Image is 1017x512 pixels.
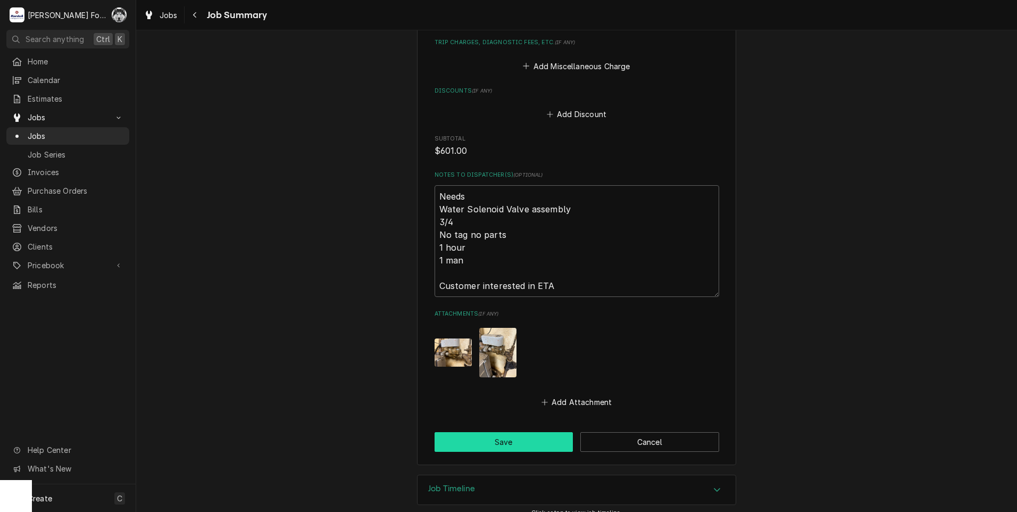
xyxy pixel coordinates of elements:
span: Bills [28,204,124,215]
div: Notes to Dispatcher(s) [435,171,719,297]
a: Reports [6,276,129,294]
span: Pricebook [28,260,108,271]
button: Save [435,432,573,452]
span: ( optional ) [513,172,543,178]
a: Job Series [6,146,129,163]
div: Discounts [435,87,719,122]
div: [PERSON_NAME] Food Equipment Service [28,10,106,21]
a: Go to Help Center [6,441,129,459]
span: Create [28,494,52,503]
div: Trip Charges, Diagnostic Fees, etc. [435,38,719,73]
div: Button Group [435,432,719,452]
button: Accordion Details Expand Trigger [418,475,736,505]
div: Subtotal [435,135,719,158]
span: K [118,34,122,45]
span: Jobs [160,10,178,21]
img: zklpvqaVSNeuEkEYktaW [479,328,516,377]
span: Purchase Orders [28,185,124,196]
label: Discounts [435,87,719,95]
span: Search anything [26,34,84,45]
span: ( if any ) [472,88,492,94]
button: Search anythingCtrlK [6,30,129,48]
button: Navigate back [187,6,204,23]
span: Clients [28,241,124,252]
a: Estimates [6,90,129,108]
span: Job Summary [204,8,268,22]
span: Jobs [28,112,108,123]
span: Reports [28,279,124,291]
a: Go to Pricebook [6,257,129,274]
div: Accordion Header [418,475,736,505]
button: Add Miscellaneous Charge [521,59,632,73]
span: Help Center [28,444,123,456]
span: ( if any ) [478,311,498,317]
div: Button Group Row [435,432,719,452]
a: Bills [6,201,129,218]
button: Cancel [580,432,719,452]
span: Estimates [28,93,124,104]
span: Calendar [28,75,124,86]
div: M [10,7,24,22]
div: Chris Murphy (103)'s Avatar [112,7,127,22]
a: Go to What's New [6,460,129,477]
span: Vendors [28,222,124,234]
span: Job Series [28,149,124,160]
a: Jobs [139,6,182,24]
div: Job Timeline [417,475,736,506]
span: ( if any ) [555,39,575,45]
label: Attachments [435,310,719,318]
div: Marshall Food Equipment Service's Avatar [10,7,24,22]
textarea: Needs Water Solenoid Valve assembly 3/4 No tag no parts 1 hour 1 man Customer interested in ETA [435,185,719,297]
a: Calendar [6,71,129,89]
a: Invoices [6,163,129,181]
span: Ctrl [96,34,110,45]
a: Vendors [6,219,129,237]
span: Jobs [28,130,124,142]
a: Jobs [6,127,129,145]
span: Home [28,56,124,67]
div: Attachments [435,310,719,409]
span: $601.00 [435,146,468,156]
span: Subtotal [435,145,719,158]
a: Clients [6,238,129,255]
label: Notes to Dispatcher(s) [435,171,719,179]
img: 5TurJjYyRxABtirdsJe6 [435,338,472,367]
div: C( [112,7,127,22]
span: Invoices [28,167,124,178]
h3: Job Timeline [428,484,475,494]
a: Home [6,53,129,70]
span: What's New [28,463,123,474]
a: Purchase Orders [6,182,129,200]
button: Add Discount [545,107,608,122]
span: Subtotal [435,135,719,143]
button: Add Attachment [539,395,614,410]
span: C [117,493,122,504]
a: Go to Jobs [6,109,129,126]
label: Trip Charges, Diagnostic Fees, etc. [435,38,719,47]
